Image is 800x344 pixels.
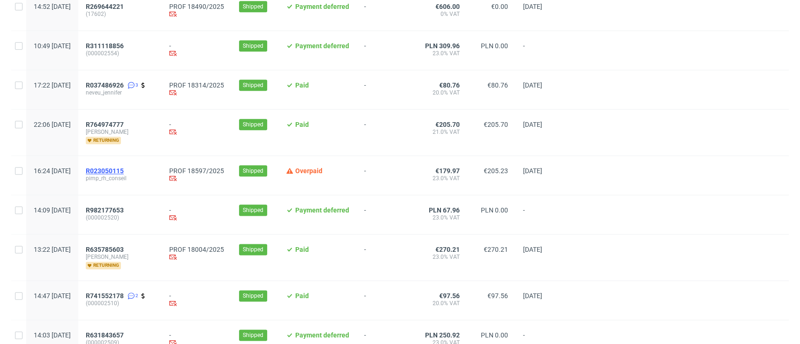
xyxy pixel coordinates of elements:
[523,246,542,253] span: [DATE]
[86,128,154,136] span: [PERSON_NAME]
[439,81,460,89] span: €80.76
[523,167,542,175] span: [DATE]
[169,121,224,137] div: -
[243,81,263,89] span: Shipped
[481,331,508,339] span: PLN 0.00
[523,292,542,300] span: [DATE]
[34,206,71,214] span: 14:09 [DATE]
[425,42,460,50] span: PLN 309.96
[435,167,460,175] span: €179.97
[439,292,460,300] span: €97.56
[126,292,138,300] a: 2
[86,253,154,261] span: [PERSON_NAME]
[364,206,410,223] span: -
[86,137,121,144] span: returning
[481,42,508,50] span: PLN 0.00
[86,262,121,269] span: returning
[34,42,71,50] span: 10:49 [DATE]
[484,167,508,175] span: €205.23
[243,167,263,175] span: Shipped
[169,81,224,89] a: PROF 18314/2025
[86,167,124,175] span: R023050115
[86,3,126,10] a: R269644221
[364,246,410,269] span: -
[86,42,124,50] span: R311118856
[364,42,410,59] span: -
[425,128,460,136] span: 21.0% VAT
[481,206,508,214] span: PLN 0.00
[487,81,508,89] span: €80.76
[295,167,322,175] span: Overpaid
[425,50,460,57] span: 23.0% VAT
[243,120,263,129] span: Shipped
[523,206,559,223] span: -
[425,89,460,96] span: 20.0% VAT
[34,81,71,89] span: 17:22 [DATE]
[86,3,124,10] span: R269644221
[86,167,126,175] a: R023050115
[295,246,309,253] span: Paid
[86,50,154,57] span: (000002554)
[86,10,154,18] span: (17602)
[364,121,410,144] span: -
[86,89,154,96] span: neveu_jennifer
[169,167,224,175] a: PROF 18597/2025
[425,253,460,261] span: 23.0% VAT
[169,42,224,59] div: -
[523,121,542,128] span: [DATE]
[523,81,542,89] span: [DATE]
[425,214,460,221] span: 23.0% VAT
[86,81,124,89] span: R037486926
[425,10,460,18] span: 0% VAT
[86,292,124,300] span: R741552178
[86,246,124,253] span: R635785603
[34,292,71,300] span: 14:47 [DATE]
[364,292,410,308] span: -
[435,246,460,253] span: €270.21
[34,246,71,253] span: 13:22 [DATE]
[484,246,508,253] span: €270.21
[425,175,460,182] span: 23.0% VAT
[243,206,263,214] span: Shipped
[435,3,460,10] span: €606.00
[86,292,126,300] a: R741552178
[295,121,309,128] span: Paid
[86,300,154,307] span: (000002510)
[523,3,542,10] span: [DATE]
[135,292,138,300] span: 2
[169,3,224,10] a: PROF 18490/2025
[243,245,263,254] span: Shipped
[34,3,71,10] span: 14:52 [DATE]
[364,3,410,19] span: -
[243,292,263,300] span: Shipped
[86,246,126,253] a: R635785603
[429,206,460,214] span: PLN 67.96
[34,331,71,339] span: 14:03 [DATE]
[135,81,138,89] span: 3
[523,42,559,59] span: -
[295,206,349,214] span: Payment deferred
[86,81,126,89] a: R037486926
[86,206,124,214] span: R982177653
[425,331,460,339] span: PLN 250.92
[86,175,154,182] span: pimp_rh_conseil
[86,331,124,339] span: R631843657
[243,331,263,339] span: Shipped
[86,42,126,50] a: R311118856
[243,2,263,11] span: Shipped
[86,121,124,128] span: R764974777
[86,214,154,221] span: (000002520)
[484,121,508,128] span: €205.70
[243,42,263,50] span: Shipped
[295,292,309,300] span: Paid
[491,3,508,10] span: €0.00
[34,167,71,175] span: 16:24 [DATE]
[295,81,309,89] span: Paid
[86,206,126,214] a: R982177653
[169,206,224,223] div: -
[364,81,410,98] span: -
[487,292,508,300] span: €97.56
[295,42,349,50] span: Payment deferred
[364,167,410,183] span: -
[425,300,460,307] span: 20.0% VAT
